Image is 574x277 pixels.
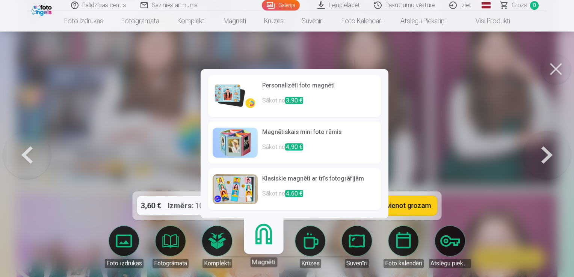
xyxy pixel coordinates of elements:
a: Foto izdrukas [103,226,145,268]
img: /fa1 [31,3,54,16]
span: 4,60 € [285,190,303,197]
button: Pievienot grozam [357,196,437,215]
a: Suvenīri [336,226,378,268]
a: Komplekti [196,226,238,268]
a: Foto izdrukas [55,11,112,32]
a: Atslēgu piekariņi [429,226,471,268]
a: Personalizēti foto magnētiSākot no3,90 € [208,75,381,117]
div: Foto izdrukas [105,259,143,268]
h6: Personalizēti foto magnēti [262,81,376,96]
a: Magnēti [214,11,255,32]
div: Magnēti [250,257,277,267]
a: Komplekti [168,11,214,32]
p: Sākot no [262,143,376,158]
div: Atslēgu piekariņi [429,259,471,268]
p: Sākot no [262,189,376,204]
div: Fotogrāmata [153,259,189,268]
a: Krūzes [289,226,331,268]
a: Magnēti [240,221,287,267]
div: 3,60 € [137,196,165,215]
a: Fotogrāmata [150,226,192,268]
a: Fotogrāmata [112,11,168,32]
span: Grozs [512,1,527,10]
span: Pievienot grozam [378,202,431,209]
a: Foto kalendāri [382,226,424,268]
a: Atslēgu piekariņi [391,11,455,32]
p: Sākot no [262,96,376,111]
span: 4,90 € [285,143,303,151]
a: Visi produkti [455,11,519,32]
h6: Magnētiskais mini foto rāmis [262,128,376,143]
a: Foto kalendāri [332,11,391,32]
a: Suvenīri [293,11,332,32]
span: 0 [530,1,539,10]
strong: Izmērs : [168,200,194,211]
div: Suvenīri [345,259,369,268]
span: 3,90 € [285,97,303,104]
a: Magnētiskais mini foto rāmisSākot no4,90 € [208,122,381,164]
div: Komplekti [202,259,232,268]
div: 10x15cm [168,196,225,215]
div: Foto kalendāri [384,259,424,268]
a: Krūzes [255,11,293,32]
a: Klasiskie magnēti ar trīs fotogrāfijāmSākot no4,60 € [208,168,381,210]
h6: Klasiskie magnēti ar trīs fotogrāfijām [262,174,376,189]
div: Krūzes [300,259,321,268]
